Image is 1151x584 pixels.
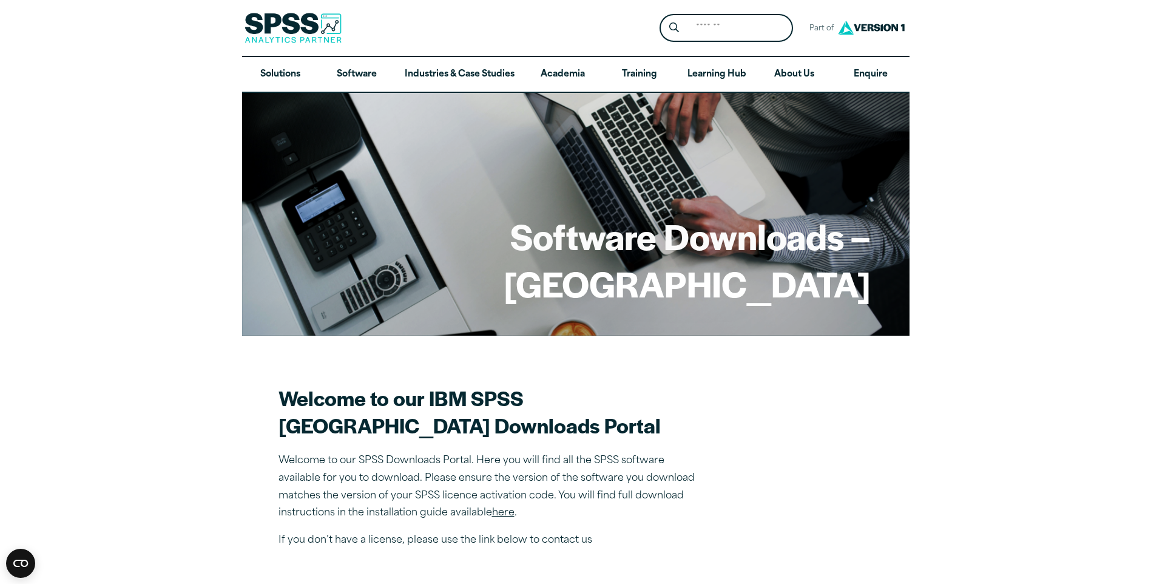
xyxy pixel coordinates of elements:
img: Version1 Logo [835,16,908,39]
button: Search magnifying glass icon [663,17,685,39]
a: Learning Hub [678,57,756,92]
a: Training [601,57,677,92]
svg: Search magnifying glass icon [669,22,679,33]
span: Part of [803,20,835,38]
a: here [492,508,515,518]
p: If you don’t have a license, please use the link below to contact us [278,532,703,549]
a: Software [319,57,395,92]
a: Industries & Case Studies [395,57,524,92]
p: Welcome to our SPSS Downloads Portal. Here you will find all the SPSS software available for you ... [278,452,703,522]
a: Academia [524,57,601,92]
button: Open CMP widget [6,549,35,578]
h1: Software Downloads – [GEOGRAPHIC_DATA] [281,212,871,307]
a: Enquire [832,57,909,92]
img: SPSS Analytics Partner [245,13,342,43]
h2: Welcome to our IBM SPSS [GEOGRAPHIC_DATA] Downloads Portal [278,384,703,439]
a: Solutions [242,57,319,92]
a: About Us [756,57,832,92]
form: Site Header Search Form [660,14,793,42]
nav: Desktop version of site main menu [242,57,910,92]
